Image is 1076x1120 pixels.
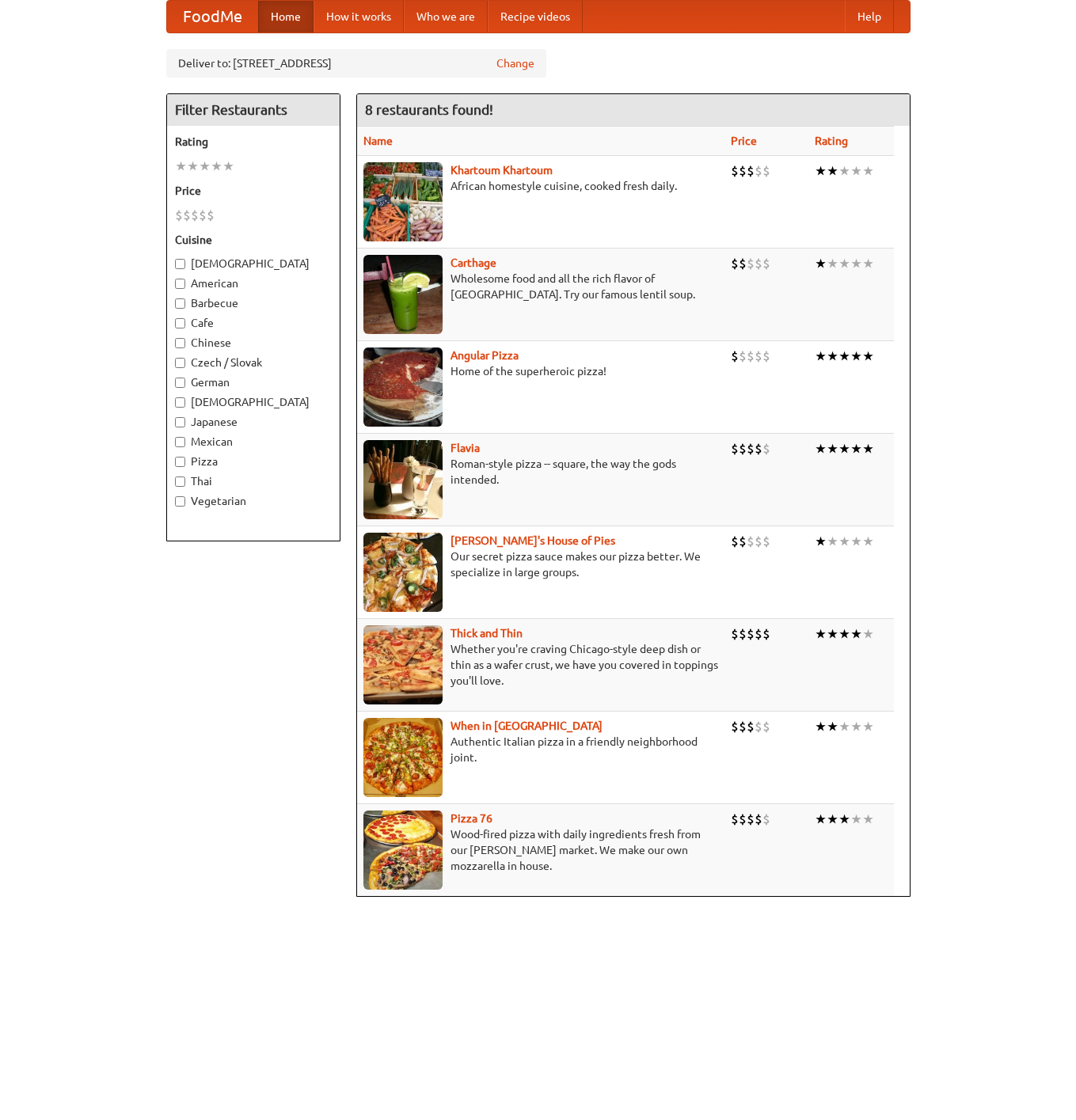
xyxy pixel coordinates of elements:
li: ★ [862,347,874,365]
a: How it works [314,1,404,32]
li: ★ [838,533,850,550]
a: Pizza 76 [451,812,492,825]
input: Chinese [175,338,185,348]
li: ★ [827,255,838,272]
li: $ [731,718,739,735]
p: Authentic Italian pizza in a friendly neighborhood joint. [363,734,718,765]
input: Pizza [175,457,185,467]
li: ★ [827,625,838,643]
label: Cafe [175,315,332,331]
li: $ [739,718,747,735]
li: ★ [222,158,234,175]
input: Czech / Slovak [175,358,185,368]
li: ★ [815,625,827,643]
li: $ [731,625,739,643]
li: $ [755,811,762,828]
a: FoodMe [167,1,258,32]
img: thick.jpg [363,625,443,704]
li: $ [747,255,755,272]
li: ★ [175,158,187,175]
li: $ [191,207,199,224]
b: Angular Pizza [451,349,519,362]
h5: Cuisine [175,232,332,248]
li: $ [747,440,755,457]
h4: Filter Restaurants [167,94,340,126]
p: Home of the superheroic pizza! [363,363,718,379]
p: Roman-style pizza -- square, the way the gods intended. [363,456,718,488]
a: Who we are [404,1,488,32]
li: $ [755,162,762,180]
li: $ [207,207,215,224]
li: $ [731,811,739,828]
input: Thai [175,476,185,487]
p: Wholesome food and all the rich flavor of [GEOGRAPHIC_DATA]. Try our famous lentil soup. [363,271,718,302]
li: $ [731,255,739,272]
li: ★ [815,811,827,828]
label: Japanese [175,414,332,430]
label: Vegetarian [175,493,332,509]
input: German [175,378,185,388]
li: $ [199,207,207,224]
li: ★ [862,718,874,735]
li: $ [175,207,183,224]
li: ★ [827,347,838,365]
li: $ [731,440,739,457]
li: ★ [850,162,862,180]
li: $ [747,811,755,828]
li: ★ [850,255,862,272]
li: $ [739,162,747,180]
li: ★ [815,533,827,550]
img: khartoum.jpg [363,162,443,241]
a: [PERSON_NAME]'s House of Pies [451,534,615,547]
a: Recipe videos [488,1,583,32]
li: $ [731,162,739,180]
li: ★ [827,162,838,180]
li: $ [747,625,755,643]
li: ★ [211,158,222,175]
li: ★ [862,162,874,180]
img: flavia.jpg [363,440,443,519]
li: ★ [838,811,850,828]
li: $ [762,718,770,735]
label: Thai [175,473,332,489]
li: $ [739,255,747,272]
h5: Rating [175,134,332,150]
p: Wood-fired pizza with daily ingredients fresh from our [PERSON_NAME] market. We make our own mozz... [363,826,718,874]
li: ★ [827,440,838,457]
div: Deliver to: [STREET_ADDRESS] [166,49,546,78]
a: When in [GEOGRAPHIC_DATA] [451,719,603,732]
li: ★ [815,162,827,180]
label: [DEMOGRAPHIC_DATA] [175,394,332,410]
a: Flavia [451,442,480,454]
li: ★ [850,811,862,828]
li: $ [755,255,762,272]
li: $ [183,207,191,224]
li: $ [755,625,762,643]
li: ★ [850,440,862,457]
li: ★ [187,158,199,175]
a: Help [845,1,894,32]
ng-pluralize: 8 restaurants found! [365,102,493,117]
a: Home [258,1,314,32]
li: ★ [827,533,838,550]
li: $ [747,347,755,365]
img: wheninrome.jpg [363,718,443,797]
label: American [175,275,332,291]
li: ★ [862,440,874,457]
input: American [175,279,185,289]
input: Japanese [175,417,185,427]
a: Khartoum Khartoum [451,164,553,177]
li: $ [755,347,762,365]
img: luigis.jpg [363,533,443,612]
li: ★ [815,718,827,735]
input: Cafe [175,318,185,328]
input: [DEMOGRAPHIC_DATA] [175,259,185,269]
h5: Price [175,183,332,199]
li: $ [762,625,770,643]
li: ★ [862,533,874,550]
a: Name [363,135,393,147]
